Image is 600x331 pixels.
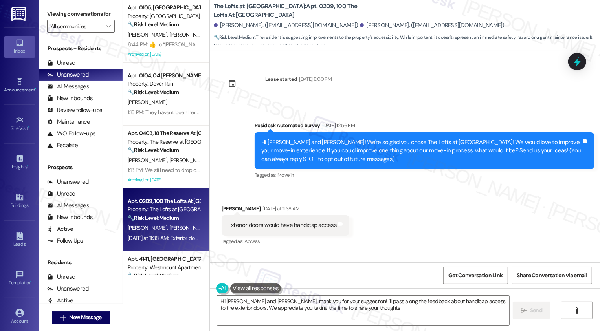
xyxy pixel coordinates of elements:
b: The Lofts at [GEOGRAPHIC_DATA]: Apt. 0209, 100 The Lofts At [GEOGRAPHIC_DATA] [214,2,371,19]
span: : The resident is suggesting improvements to the property's accessibility. While important, it do... [214,33,600,50]
span: [PERSON_NAME] [169,224,208,231]
span: • [30,279,31,284]
button: Send [513,302,551,319]
div: Archived on [DATE] [127,49,201,59]
textarea: Hi [PERSON_NAME] and [PERSON_NAME], thank you for your suggestion! I'll pass along the feedback a... [217,296,509,325]
div: Property: The Lofts at [GEOGRAPHIC_DATA] [128,205,200,214]
div: Maintenance [47,118,90,126]
button: Get Conversation Link [443,267,508,284]
div: Apt. 4141, [GEOGRAPHIC_DATA] Homes [128,255,200,263]
div: Apt. 0105, [GEOGRAPHIC_DATA] [128,4,200,12]
span: Get Conversation Link [448,271,503,280]
div: Lease started [265,75,297,83]
a: Site Visit • [4,113,35,135]
div: Tagged as: [222,236,349,247]
div: Unread [47,190,75,198]
button: Share Conversation via email [512,267,592,284]
div: Apt. 0104, 04 [PERSON_NAME] Dover LLC [128,71,200,80]
span: Access [244,238,260,245]
div: Unanswered [47,285,89,293]
div: All Messages [47,201,89,210]
div: Archived on [DATE] [127,175,201,185]
div: Unread [47,273,75,281]
div: [PERSON_NAME]. ([EMAIL_ADDRESS][DOMAIN_NAME]) [214,21,358,29]
div: Active [47,296,73,305]
div: 1:13 PM: We still need to drop off a container for the paint to be put in :) [128,166,287,174]
strong: 🔧 Risk Level: Medium [214,34,255,40]
div: Property: Westmount Apartments [128,263,200,272]
div: Escalate [47,141,78,150]
div: [PERSON_NAME]. ([EMAIL_ADDRESS][DOMAIN_NAME]) [360,21,505,29]
div: WO Follow-ups [47,130,95,138]
div: Follow Ups [47,237,83,245]
div: Residesk Automated Survey [255,121,594,132]
span: [PERSON_NAME] [169,31,208,38]
div: 6:44 PM: ​👍​ to “ [PERSON_NAME] (Windsor Commons): Anytime, I'm glad I could help. ” [128,41,323,48]
span: [PERSON_NAME] [128,157,169,164]
a: Account [4,306,35,327]
span: • [28,124,29,130]
div: Prospects [39,163,123,172]
div: [DATE] 8:00 PM [297,75,332,83]
span: • [27,163,28,168]
i:  [574,307,580,314]
span: [PERSON_NAME] [169,157,208,164]
strong: 🔧 Risk Level: Medium [128,214,179,221]
div: New Inbounds [47,213,93,221]
div: Review follow-ups [47,106,102,114]
div: [DATE] 12:56 PM [320,121,355,130]
div: Apt. 0209, 100 The Lofts At [GEOGRAPHIC_DATA] [128,197,200,205]
div: Property: Dover Run [128,80,200,88]
div: Unanswered [47,178,89,186]
strong: 🔧 Risk Level: Medium [128,21,179,28]
a: Inbox [4,36,35,57]
button: New Message [52,311,110,324]
div: Hi [PERSON_NAME] and [PERSON_NAME]! We're so glad you chose The Lofts at [GEOGRAPHIC_DATA]! We wo... [261,138,582,163]
div: [DATE] at 11:38 AM [261,205,299,213]
a: Leads [4,229,35,251]
span: [PERSON_NAME] [128,31,169,38]
span: Share Conversation via email [517,271,587,280]
div: Property: [GEOGRAPHIC_DATA] [128,12,200,20]
div: Prospects + Residents [39,44,123,53]
div: Apt. 0403, 18 The Reserve At [GEOGRAPHIC_DATA] [128,129,200,137]
span: New Message [69,313,101,322]
div: Active [47,225,73,233]
span: [PERSON_NAME] [128,224,169,231]
div: [PERSON_NAME] [222,205,349,216]
div: Residents [39,258,123,267]
div: All Messages [47,82,89,91]
div: 1:16 PM: They haven't been here yet that I know of [128,109,239,116]
strong: 🔧 Risk Level: Medium [128,146,179,154]
div: Unanswered [47,71,89,79]
div: [DATE] at 11:38 AM: Exterior doors would have handicap access [128,234,270,241]
span: Send [530,306,542,315]
a: Buildings [4,190,35,212]
strong: 🔧 Risk Level: Medium [128,89,179,96]
div: Unread [47,59,75,67]
div: Tagged as: [255,169,594,181]
span: [PERSON_NAME] [128,99,167,106]
a: Templates • [4,268,35,289]
strong: 🔧 Risk Level: Medium [128,272,179,279]
span: Move in [277,172,294,178]
i:  [60,315,66,321]
div: Property: The Reserve at [GEOGRAPHIC_DATA] [128,138,200,146]
i:  [106,23,110,29]
div: New Inbounds [47,94,93,102]
i:  [521,307,527,314]
div: Exterior doors would have handicap access [228,221,337,229]
span: • [35,86,36,91]
input: All communities [51,20,102,33]
label: Viewing conversations for [47,8,115,20]
img: ResiDesk Logo [11,7,28,21]
a: Insights • [4,152,35,173]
